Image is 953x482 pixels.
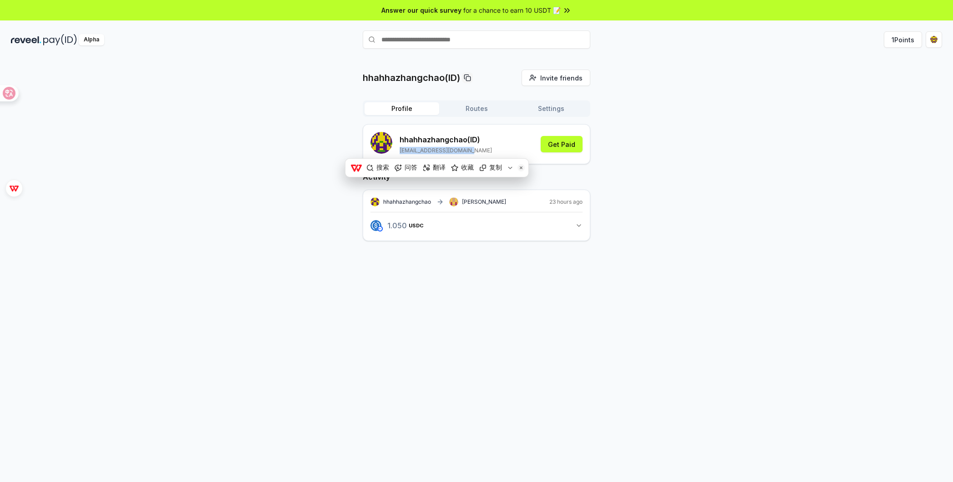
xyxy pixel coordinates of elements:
[383,198,431,206] span: hhahhazhangchao
[381,5,461,15] span: Answer our quick survey
[11,34,41,45] img: reveel_dark
[439,102,514,115] button: Routes
[522,70,590,86] button: Invite friends
[400,147,492,154] p: [EMAIL_ADDRESS][DOMAIN_NAME]
[541,136,583,152] button: Get Paid
[540,73,583,83] span: Invite friends
[370,218,583,233] button: 1.050USDC
[365,102,439,115] button: Profile
[463,5,561,15] span: for a chance to earn 10 USDT 📝
[400,134,492,145] p: hhahhazhangchao (ID)
[549,198,583,206] span: 23 hours ago
[43,34,77,45] img: pay_id
[363,71,460,84] p: hhahhazhangchao(ID)
[377,226,383,231] img: base-network.png
[514,102,588,115] button: Settings
[79,34,104,45] div: Alpha
[462,198,506,206] span: [PERSON_NAME]
[370,220,381,231] img: logo.png
[884,31,922,48] button: 1Points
